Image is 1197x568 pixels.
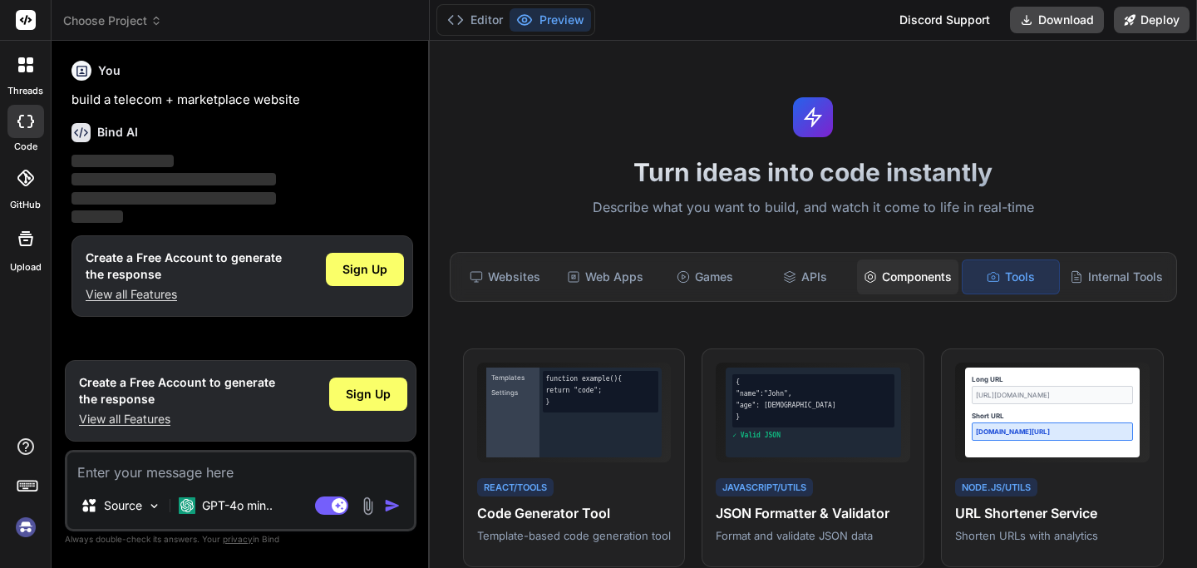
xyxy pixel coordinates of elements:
div: Discord Support [889,7,1000,33]
div: "name":"John", [736,389,890,399]
span: Sign Up [342,261,387,278]
span: ‌ [71,192,276,205]
p: build a telecom + marketplace website [71,91,413,110]
div: Tools [962,259,1060,294]
div: Short URL [972,411,1133,421]
div: } [546,398,655,407]
div: Websites [457,259,554,294]
div: "age": [DEMOGRAPHIC_DATA] [736,401,890,411]
div: Settings [490,386,535,399]
p: Describe what you want to build, and watch it come to life in real-time [440,197,1187,219]
h6: Bind AI [97,124,138,141]
div: Templates [490,371,535,384]
h1: Turn ideas into code instantly [440,157,1187,187]
div: return "code"; [546,386,655,396]
div: Games [657,259,753,294]
div: Long URL [972,374,1133,384]
button: Download [1010,7,1104,33]
img: GPT-4o mini [179,497,195,514]
div: [DOMAIN_NAME][URL] [972,422,1133,441]
h4: Code Generator Tool [477,503,672,523]
h4: URL Shortener Service [955,503,1150,523]
p: Source [104,497,142,514]
div: Node.js/Utils [955,478,1037,497]
div: JavaScript/Utils [716,478,813,497]
h6: You [98,62,121,79]
img: Pick Models [147,499,161,513]
div: { [736,378,890,388]
p: View all Features [79,411,275,427]
span: ‌ [71,210,123,223]
h4: JSON Formatter & Validator [716,503,910,523]
div: function example() { [546,374,655,384]
div: } [736,412,890,422]
div: ✓ Valid JSON [732,431,894,441]
span: Sign Up [346,386,391,403]
div: Web Apps [557,259,653,294]
p: GPT-4o min.. [202,497,273,514]
h1: Create a Free Account to generate the response [79,374,275,407]
img: attachment [358,496,377,516]
span: ‌ [71,155,174,167]
div: React/Tools [477,478,554,497]
label: GitHub [10,198,41,212]
label: threads [7,84,43,98]
img: signin [12,513,40,541]
div: Components [857,259,958,294]
p: Shorten URLs with analytics [955,528,1150,543]
div: Internal Tools [1063,259,1170,294]
p: Always double-check its answers. Your in Bind [65,531,416,547]
span: ‌ [71,173,276,185]
p: View all Features [86,286,282,303]
img: icon [384,497,401,514]
div: [URL][DOMAIN_NAME] [972,386,1133,404]
span: privacy [223,534,253,544]
button: Preview [510,8,591,32]
label: Upload [10,260,42,274]
button: Editor [441,8,510,32]
p: Template-based code generation tool [477,528,672,543]
button: Deploy [1114,7,1190,33]
span: Choose Project [63,12,162,29]
div: APIs [756,259,853,294]
p: Format and validate JSON data [716,528,910,543]
h1: Create a Free Account to generate the response [86,249,282,283]
label: code [14,140,37,154]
